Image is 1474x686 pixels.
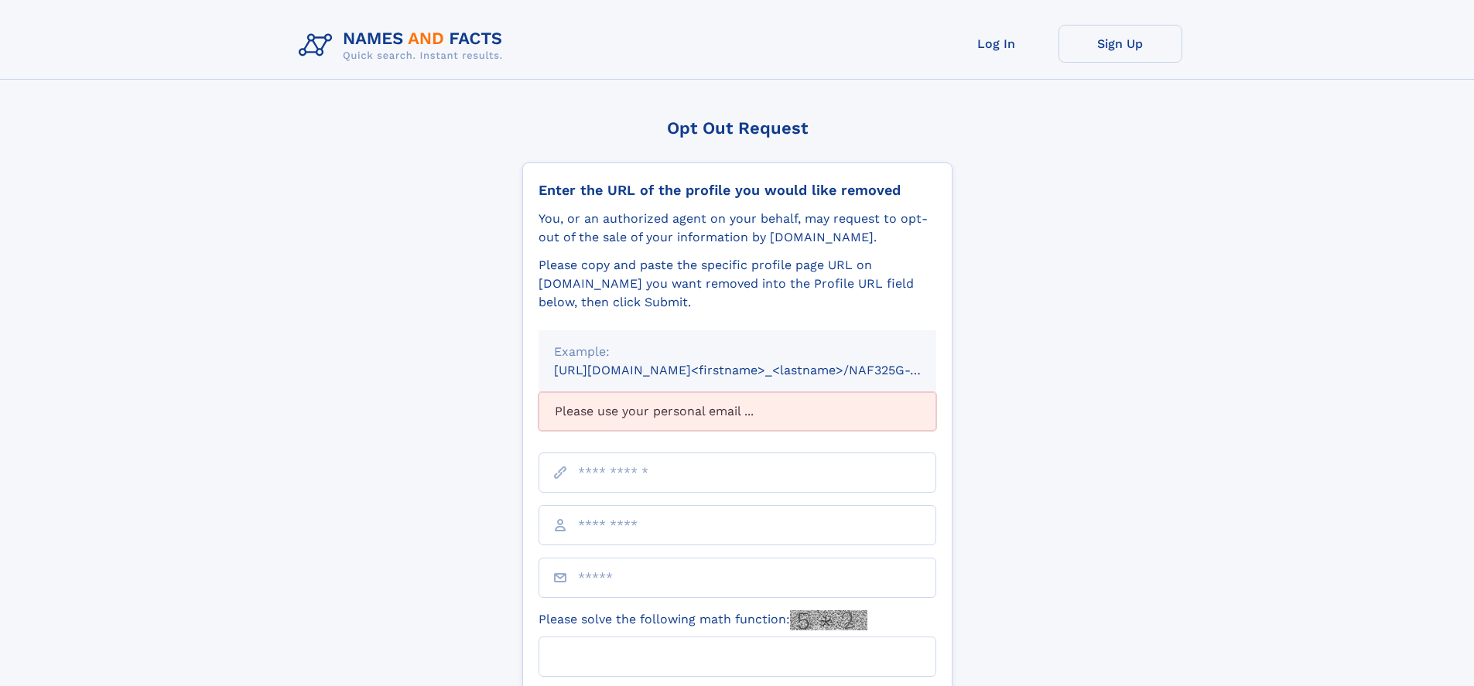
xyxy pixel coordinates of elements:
label: Please solve the following math function: [539,610,867,630]
small: [URL][DOMAIN_NAME]<firstname>_<lastname>/NAF325G-xxxxxxxx [554,363,966,377]
img: Logo Names and Facts [292,25,515,67]
a: Sign Up [1058,25,1182,63]
a: Log In [935,25,1058,63]
div: You, or an authorized agent on your behalf, may request to opt-out of the sale of your informatio... [539,210,936,247]
div: Example: [554,343,921,361]
div: Please use your personal email ... [539,392,936,431]
div: Enter the URL of the profile you would like removed [539,182,936,199]
div: Opt Out Request [522,118,952,138]
div: Please copy and paste the specific profile page URL on [DOMAIN_NAME] you want removed into the Pr... [539,256,936,312]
